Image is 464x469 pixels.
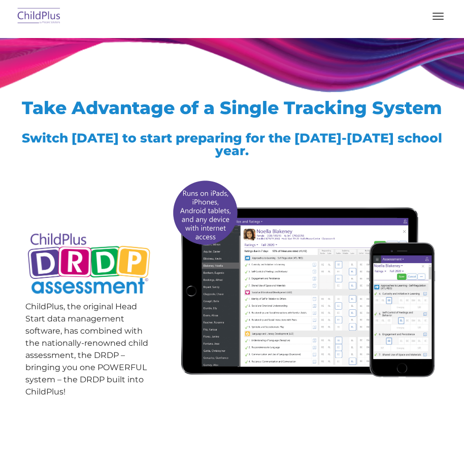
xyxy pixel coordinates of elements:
[22,130,442,158] span: Switch [DATE] to start preparing for the [DATE]-[DATE] school year.
[22,97,442,119] span: Take Advantage of a Single Tracking System
[25,226,153,303] img: Copyright - DRDP Logo
[25,302,148,396] span: ChildPlus, the original Head Start data management software, has combined with the nationally-ren...
[168,175,439,382] img: All-devices
[15,5,63,28] img: ChildPlus by Procare Solutions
